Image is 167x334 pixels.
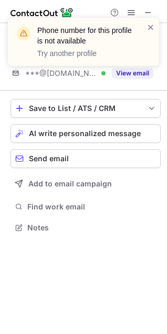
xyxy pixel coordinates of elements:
span: AI write personalized message [29,129,141,138]
img: warning [15,25,32,42]
div: Save to List / ATS / CRM [29,104,142,113]
span: Find work email [27,202,156,211]
button: Find work email [11,199,161,214]
button: save-profile-one-click [11,99,161,118]
img: ContactOut v5.3.10 [11,6,74,19]
button: AI write personalized message [11,124,161,143]
span: Notes [27,223,156,232]
p: Try another profile [37,48,134,59]
button: Send email [11,149,161,168]
button: Notes [11,220,161,235]
header: Phone number for this profile is not available [37,25,134,46]
button: Add to email campaign [11,174,161,193]
span: Add to email campaign [28,180,112,188]
span: Send email [29,154,69,163]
